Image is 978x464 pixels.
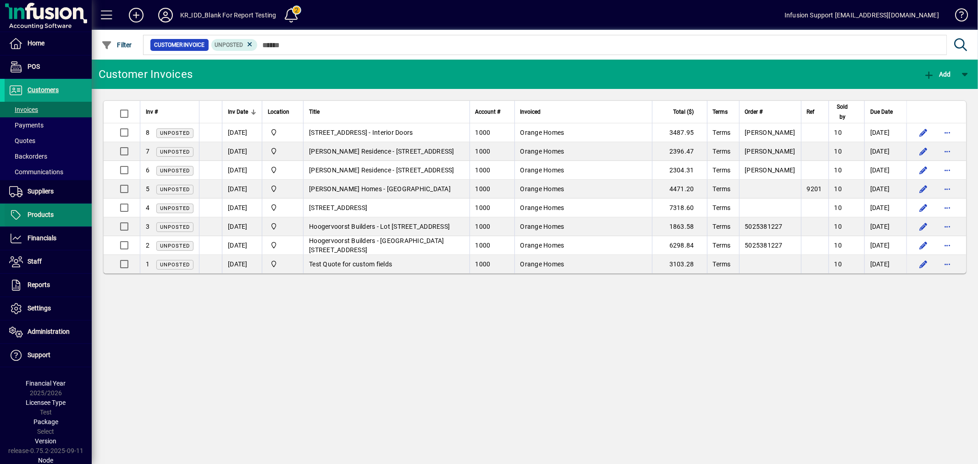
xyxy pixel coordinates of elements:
[28,351,50,359] span: Support
[713,129,731,136] span: Terms
[228,107,248,117] span: Inv Date
[520,204,564,211] span: Orange Homes
[864,180,906,199] td: [DATE]
[834,102,851,122] span: Sold by
[5,180,92,203] a: Suppliers
[785,8,939,22] div: Infusion Support [EMAIL_ADDRESS][DOMAIN_NAME]
[475,223,491,230] span: 1000
[745,107,763,117] span: Order #
[870,107,893,117] span: Due Date
[834,129,842,136] span: 10
[99,67,193,82] div: Customer Invoices
[28,86,59,94] span: Customers
[652,142,707,161] td: 2396.47
[864,142,906,161] td: [DATE]
[28,188,54,195] span: Suppliers
[268,165,298,175] span: Central
[26,380,66,387] span: Financial Year
[211,39,258,51] mat-chip: Customer Invoice Status: Unposted
[948,2,967,32] a: Knowledge Base
[146,223,149,230] span: 3
[520,129,564,136] span: Orange Homes
[222,123,262,142] td: [DATE]
[834,102,859,122] div: Sold by
[475,107,501,117] span: Account #
[921,66,953,83] button: Add
[940,144,955,159] button: More options
[28,281,50,288] span: Reports
[475,204,491,211] span: 1000
[834,223,842,230] span: 10
[222,180,262,199] td: [DATE]
[652,236,707,255] td: 6298.84
[940,163,955,177] button: More options
[5,149,92,164] a: Backorders
[101,41,132,49] span: Filter
[475,107,509,117] div: Account #
[713,185,731,193] span: Terms
[146,107,193,117] div: Inv #
[940,200,955,215] button: More options
[268,146,298,156] span: Central
[9,122,44,129] span: Payments
[5,117,92,133] a: Payments
[940,257,955,271] button: More options
[713,107,728,117] span: Terms
[28,211,54,218] span: Products
[864,236,906,255] td: [DATE]
[160,224,190,230] span: Unposted
[99,37,134,53] button: Filter
[916,257,931,271] button: Edit
[268,203,298,213] span: Central
[146,204,149,211] span: 4
[864,161,906,180] td: [DATE]
[475,148,491,155] span: 1000
[160,243,190,249] span: Unposted
[268,127,298,138] span: Central
[713,204,731,211] span: Terms
[834,204,842,211] span: 10
[916,182,931,196] button: Edit
[222,255,262,273] td: [DATE]
[916,200,931,215] button: Edit
[154,40,205,50] span: Customer Invoice
[28,304,51,312] span: Settings
[33,418,58,425] span: Package
[834,166,842,174] span: 10
[834,148,842,155] span: 10
[146,129,149,136] span: 8
[520,185,564,193] span: Orange Homes
[146,148,149,155] span: 7
[652,180,707,199] td: 4471.20
[28,234,56,242] span: Financials
[268,184,298,194] span: Central
[864,217,906,236] td: [DATE]
[520,107,541,117] span: Invoiced
[652,199,707,217] td: 7318.60
[745,129,796,136] span: [PERSON_NAME]
[309,204,367,211] span: [STREET_ADDRESS]
[5,297,92,320] a: Settings
[146,260,149,268] span: 1
[5,320,92,343] a: Administration
[864,123,906,142] td: [DATE]
[309,223,450,230] span: Hoogervoorst Builders - Lot [STREET_ADDRESS]
[916,219,931,234] button: Edit
[745,166,796,174] span: [PERSON_NAME]
[146,166,149,174] span: 6
[5,204,92,226] a: Products
[520,260,564,268] span: Orange Homes
[228,107,256,117] div: Inv Date
[268,107,298,117] div: Location
[745,148,796,155] span: [PERSON_NAME]
[658,107,702,117] div: Total ($)
[713,260,731,268] span: Terms
[9,168,63,176] span: Communications
[520,148,564,155] span: Orange Homes
[160,262,190,268] span: Unposted
[916,163,931,177] button: Edit
[268,259,298,269] span: Central
[713,242,731,249] span: Terms
[160,149,190,155] span: Unposted
[916,144,931,159] button: Edit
